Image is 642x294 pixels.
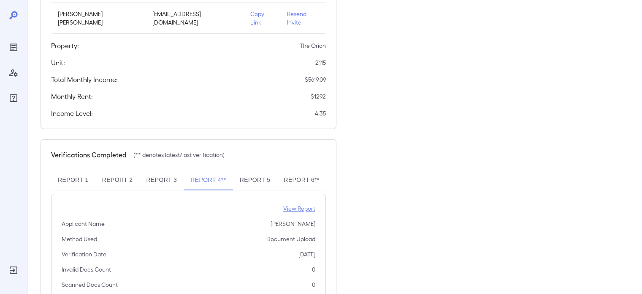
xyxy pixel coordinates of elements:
[62,280,118,289] p: Scanned Docs Count
[312,280,315,289] p: 0
[271,220,315,228] p: [PERSON_NAME]
[7,66,20,80] div: Manage Users
[58,10,139,27] p: [PERSON_NAME] [PERSON_NAME]
[51,58,65,68] h5: Unit:
[51,170,95,190] button: Report 1
[62,265,111,274] p: Invalid Docs Count
[139,170,184,190] button: Report 3
[95,170,140,190] button: Report 2
[277,170,326,190] button: Report 6**
[51,91,93,102] h5: Monthly Rent:
[184,170,233,190] button: Report 4**
[266,235,315,243] p: Document Upload
[7,91,20,105] div: FAQ
[315,109,326,118] p: 4.35
[133,151,225,159] p: (** denotes latest/last verification)
[298,250,315,258] p: [DATE]
[62,250,106,258] p: Verification Date
[315,58,326,67] p: 2115
[51,108,93,118] h5: Income Level:
[51,150,127,160] h5: Verifications Completed
[305,75,326,84] p: $ 5619.09
[312,265,315,274] p: 0
[250,10,274,27] p: Copy Link
[62,235,97,243] p: Method Used
[287,10,319,27] p: Resend Invite
[233,170,277,190] button: Report 5
[152,10,237,27] p: [EMAIL_ADDRESS][DOMAIN_NAME]
[283,204,315,213] a: View Report
[7,264,20,277] div: Log Out
[51,74,118,85] h5: Total Monthly Income:
[311,92,326,101] p: $ 1292
[62,220,105,228] p: Applicant Name
[300,41,326,50] p: The Orion
[7,41,20,54] div: Reports
[51,41,79,51] h5: Property:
